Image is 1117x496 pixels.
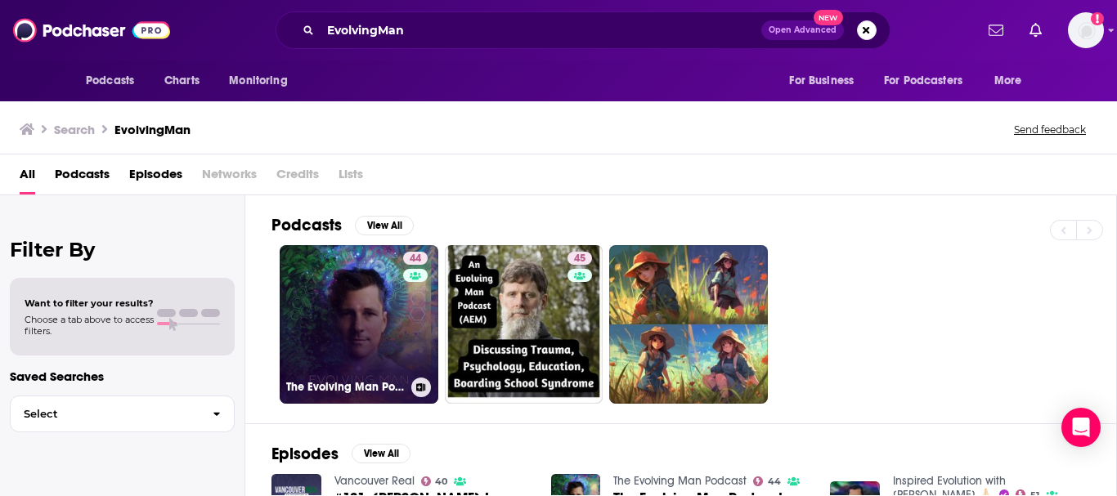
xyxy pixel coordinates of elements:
[769,26,837,34] span: Open Advanced
[1023,16,1048,44] a: Show notifications dropdown
[276,11,890,49] div: Search podcasts, credits, & more...
[54,122,95,137] h3: Search
[218,65,308,96] button: open menu
[164,69,200,92] span: Charts
[435,478,447,485] span: 40
[334,474,415,488] a: Vancouver Real
[154,65,209,96] a: Charts
[271,215,414,235] a: PodcastsView All
[129,161,182,194] a: Episodes
[25,314,154,337] span: Choose a tab above to access filters.
[355,216,414,235] button: View All
[1068,12,1104,48] span: Logged in as hconnor
[286,380,405,394] h3: The Evolving Man Podcast
[321,17,761,43] input: Search podcasts, credits, & more...
[789,69,854,92] span: For Business
[229,69,287,92] span: Monitoring
[86,69,134,92] span: Podcasts
[445,245,603,404] a: 45
[55,161,110,194] a: Podcasts
[403,252,428,265] a: 44
[1061,408,1101,447] div: Open Intercom Messenger
[74,65,155,96] button: open menu
[339,161,363,194] span: Lists
[753,476,781,486] a: 44
[778,65,874,96] button: open menu
[1068,12,1104,48] img: User Profile
[1068,12,1104,48] button: Show profile menu
[873,65,986,96] button: open menu
[271,444,339,464] h2: Episodes
[613,474,747,488] a: The Evolving Man Podcast
[280,245,438,404] a: 44The Evolving Man Podcast
[1091,12,1104,25] svg: Add a profile image
[271,215,342,235] h2: Podcasts
[11,409,200,419] span: Select
[10,238,235,261] h2: Filter By
[983,65,1043,96] button: open menu
[1009,123,1091,136] button: Send feedback
[20,161,35,194] a: All
[761,20,844,40] button: Open AdvancedNew
[410,251,421,267] span: 44
[114,122,191,137] h3: EvolvingMan
[271,444,410,464] a: EpisodesView All
[25,297,154,309] span: Want to filter your results?
[202,161,257,194] span: Networks
[352,444,410,463] button: View All
[982,16,1010,44] a: Show notifications dropdown
[421,476,448,486] a: 40
[768,478,781,485] span: 44
[574,251,585,267] span: 45
[884,69,962,92] span: For Podcasters
[276,161,319,194] span: Credits
[13,15,170,46] img: Podchaser - Follow, Share and Rate Podcasts
[10,395,235,432] button: Select
[10,369,235,384] p: Saved Searches
[814,10,843,25] span: New
[994,69,1022,92] span: More
[567,252,592,265] a: 45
